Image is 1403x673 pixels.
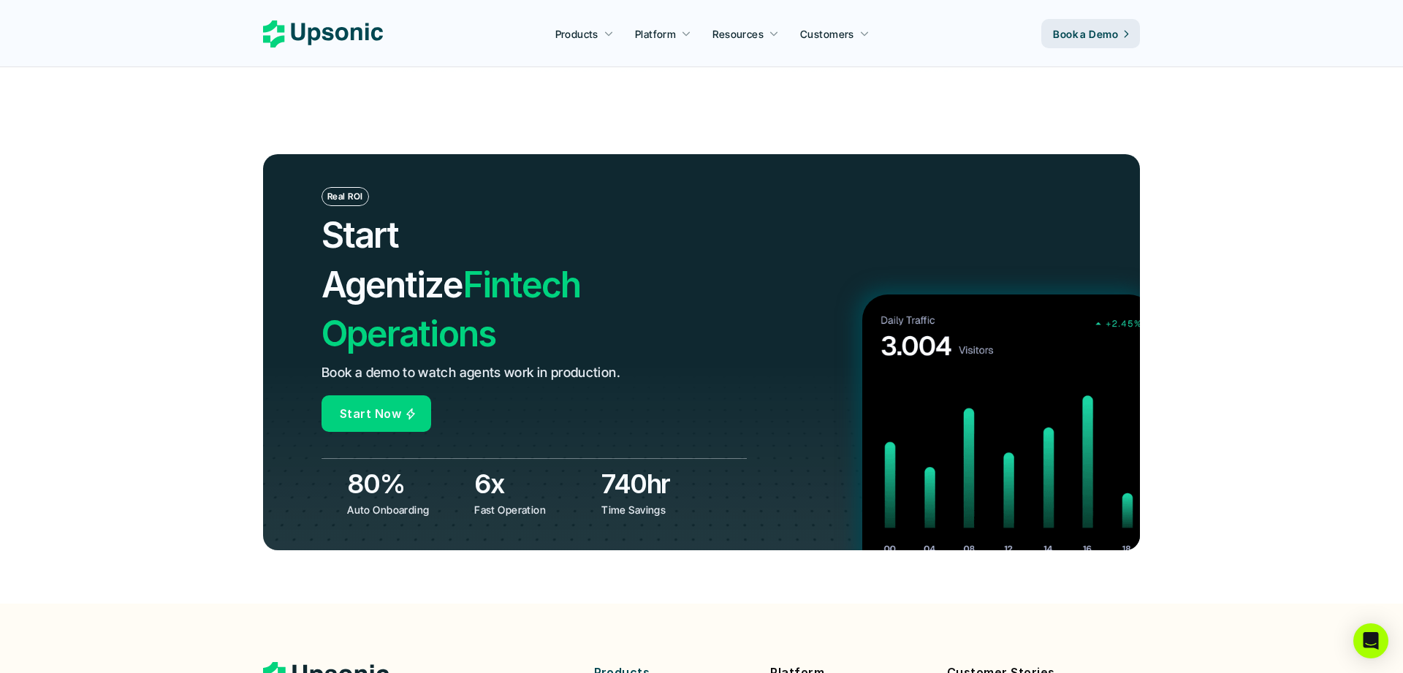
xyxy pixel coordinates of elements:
[555,26,598,42] p: Products
[547,20,623,47] a: Products
[1041,19,1140,48] a: Book a Demo
[1053,26,1118,42] p: Book a Demo
[635,26,676,42] p: Platform
[340,403,401,425] p: Start Now
[347,465,467,502] h3: 80%
[322,210,662,358] h2: Fintech Operations
[601,502,718,517] p: Time Savings
[474,502,590,517] p: Fast Operation
[322,213,463,305] span: Start Agentize
[327,191,363,202] p: Real ROI
[1353,623,1388,658] div: Open Intercom Messenger
[712,26,764,42] p: Resources
[601,465,721,502] h3: 740hr
[347,502,463,517] p: Auto Onboarding
[322,362,620,384] p: Book a demo to watch agents work in production.
[800,26,854,42] p: Customers
[474,465,594,502] h3: 6x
